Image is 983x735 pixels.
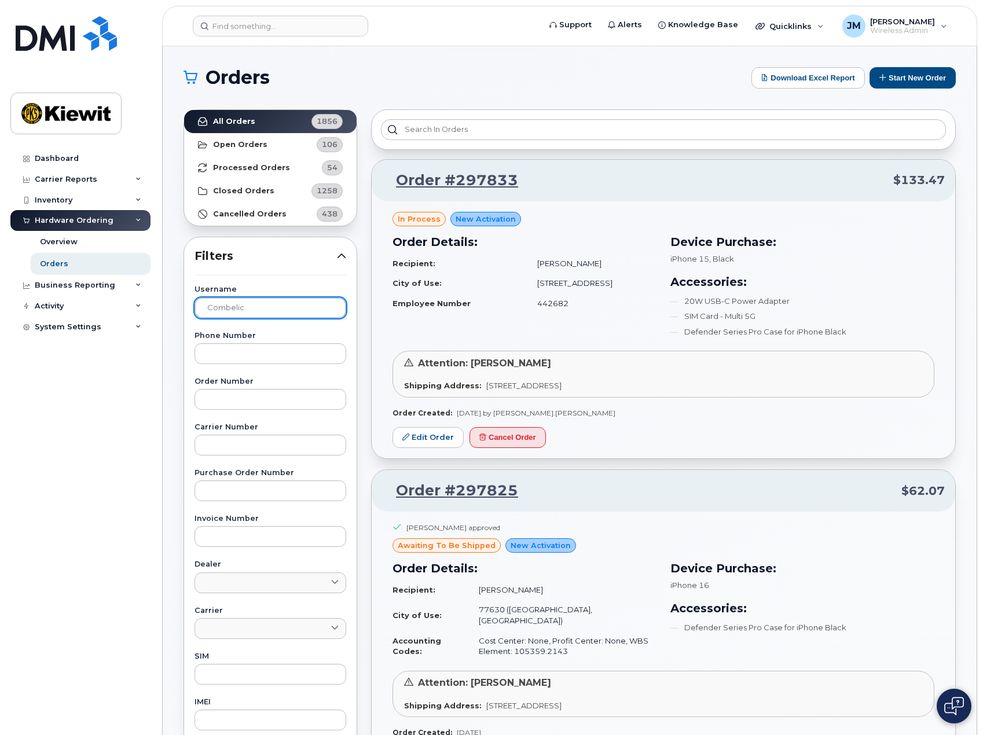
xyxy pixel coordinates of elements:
[322,208,338,219] span: 438
[456,214,516,225] span: New Activation
[418,677,551,688] span: Attention: [PERSON_NAME]
[751,67,865,89] button: Download Excel Report
[381,119,946,140] input: Search in orders
[213,186,274,196] strong: Closed Orders
[393,560,656,577] h3: Order Details:
[527,273,656,293] td: [STREET_ADDRESS]
[404,701,482,710] strong: Shipping Address:
[468,631,656,661] td: Cost Center: None, Profit Center: None, WBS Element: 105359.2143
[393,278,442,288] strong: City of Use:
[195,515,346,523] label: Invoice Number
[418,358,551,369] span: Attention: [PERSON_NAME]
[398,214,441,225] span: in process
[527,293,656,314] td: 442682
[486,701,562,710] span: [STREET_ADDRESS]
[382,480,518,501] a: Order #297825
[195,286,346,293] label: Username
[184,203,357,226] a: Cancelled Orders438
[195,378,346,385] label: Order Number
[393,299,471,308] strong: Employee Number
[317,185,338,196] span: 1258
[184,156,357,179] a: Processed Orders54
[184,110,357,133] a: All Orders1856
[195,653,346,660] label: SIM
[393,233,656,251] h3: Order Details:
[670,326,934,337] li: Defender Series Pro Case for iPhone Black
[670,273,934,291] h3: Accessories:
[901,483,945,499] span: $62.07
[322,139,338,150] span: 106
[213,117,255,126] strong: All Orders
[670,622,934,633] li: Defender Series Pro Case for iPhone Black
[670,311,934,322] li: SIM Card - Multi 5G
[870,67,956,89] button: Start New Order
[393,636,441,656] strong: Accounting Codes:
[184,179,357,203] a: Closed Orders1258
[213,140,267,149] strong: Open Orders
[195,332,346,340] label: Phone Number
[327,162,338,173] span: 54
[670,233,934,251] h3: Device Purchase:
[709,254,734,263] span: , Black
[670,600,934,617] h3: Accessories:
[393,585,435,594] strong: Recipient:
[195,561,346,568] label: Dealer
[470,427,546,449] button: Cancel Order
[393,611,442,620] strong: City of Use:
[670,296,934,307] li: 20W USB-C Power Adapter
[486,381,562,390] span: [STREET_ADDRESS]
[398,540,496,551] span: awaiting to be shipped
[468,580,656,600] td: [PERSON_NAME]
[527,253,656,274] td: [PERSON_NAME]
[893,172,945,189] span: $133.47
[670,560,934,577] h3: Device Purchase:
[393,409,452,417] strong: Order Created:
[511,540,571,551] span: New Activation
[670,254,709,263] span: iPhone 15
[393,259,435,268] strong: Recipient:
[382,170,518,191] a: Order #297833
[406,523,500,532] div: [PERSON_NAME] approved
[195,607,346,615] label: Carrier
[944,697,964,715] img: Open chat
[317,116,338,127] span: 1856
[393,427,464,449] a: Edit Order
[213,163,290,172] strong: Processed Orders
[206,69,270,86] span: Orders
[195,699,346,706] label: IMEI
[195,469,346,477] label: Purchase Order Number
[468,600,656,630] td: 77630 ([GEOGRAPHIC_DATA], [GEOGRAPHIC_DATA])
[457,409,615,417] span: [DATE] by [PERSON_NAME].[PERSON_NAME]
[184,133,357,156] a: Open Orders106
[213,210,287,219] strong: Cancelled Orders
[195,424,346,431] label: Carrier Number
[670,580,709,590] span: iPhone 16
[404,381,482,390] strong: Shipping Address:
[195,248,337,264] span: Filters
